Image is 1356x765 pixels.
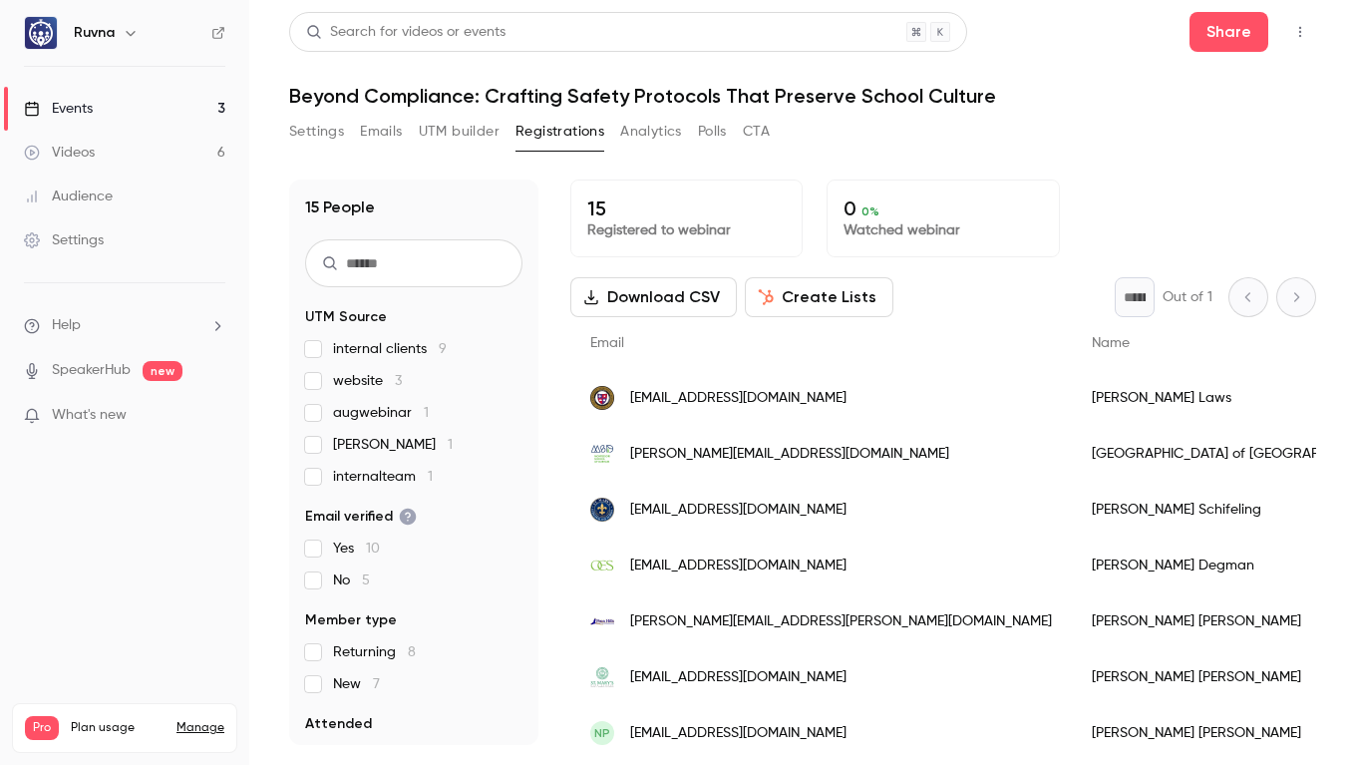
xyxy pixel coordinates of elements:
a: SpeakerHub [52,360,131,381]
iframe: Noticeable Trigger [201,407,225,425]
span: [EMAIL_ADDRESS][DOMAIN_NAME] [630,556,847,576]
span: Yes [333,539,380,559]
span: Email verified [305,507,417,527]
button: UTM builder [419,116,500,148]
span: Help [52,315,81,336]
div: Audience [24,187,113,206]
span: new [143,361,182,381]
img: phcharter.org [590,609,614,633]
button: Share [1189,12,1268,52]
span: augwebinar [333,403,429,423]
span: Pro [25,716,59,740]
div: Settings [24,230,104,250]
button: CTA [743,116,770,148]
span: Plan usage [71,720,165,736]
span: 8 [408,645,416,659]
span: New [333,674,380,694]
span: 5 [362,574,370,587]
button: Polls [698,116,727,148]
div: Videos [24,143,95,163]
span: Member type [305,610,397,630]
span: 7 [373,677,380,691]
span: internal clients [333,339,447,359]
span: 1 [424,406,429,420]
span: 3 [395,374,402,388]
span: [EMAIL_ADDRESS][DOMAIN_NAME] [630,500,847,521]
p: Registered to webinar [587,220,786,240]
span: Email [590,336,624,350]
img: oes.edu [590,554,614,577]
span: 1 [448,438,453,452]
span: [PERSON_NAME][EMAIL_ADDRESS][DOMAIN_NAME] [630,444,949,465]
span: UTM Source [305,307,387,327]
h1: 15 People [305,195,375,219]
div: Search for videos or events [306,22,506,43]
img: stmaryshs.com [590,665,614,689]
span: [PERSON_NAME] [333,435,453,455]
button: Settings [289,116,344,148]
button: Analytics [620,116,682,148]
img: msdurham.org [590,442,614,466]
span: No [333,571,370,590]
span: internalteam [333,467,433,487]
span: [EMAIL_ADDRESS][DOMAIN_NAME] [630,388,847,409]
li: help-dropdown-opener [24,315,225,336]
h6: Ruvna [74,23,115,43]
span: [EMAIL_ADDRESS][DOMAIN_NAME] [630,723,847,744]
p: 15 [587,196,786,220]
span: website [333,371,402,391]
img: smeds.org [590,498,614,522]
p: 0 [844,196,1042,220]
span: NP [594,724,610,742]
button: Registrations [515,116,604,148]
p: Out of 1 [1163,287,1212,307]
span: 1 [428,470,433,484]
span: Returning [333,642,416,662]
span: Attended [305,714,372,734]
h1: Beyond Compliance: Crafting Safety Protocols That Preserve School Culture [289,84,1316,108]
p: Watched webinar [844,220,1042,240]
span: 9 [439,342,447,356]
span: Name [1092,336,1130,350]
img: sstx.org [590,386,614,410]
img: Ruvna [25,17,57,49]
span: [EMAIL_ADDRESS][DOMAIN_NAME] [630,667,847,688]
button: Emails [360,116,402,148]
span: 0 % [861,204,879,218]
span: 10 [366,542,380,556]
div: Events [24,99,93,119]
button: Create Lists [745,277,893,317]
span: What's new [52,405,127,426]
button: Download CSV [570,277,737,317]
span: [PERSON_NAME][EMAIL_ADDRESS][PERSON_NAME][DOMAIN_NAME] [630,611,1052,632]
a: Manage [176,720,224,736]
